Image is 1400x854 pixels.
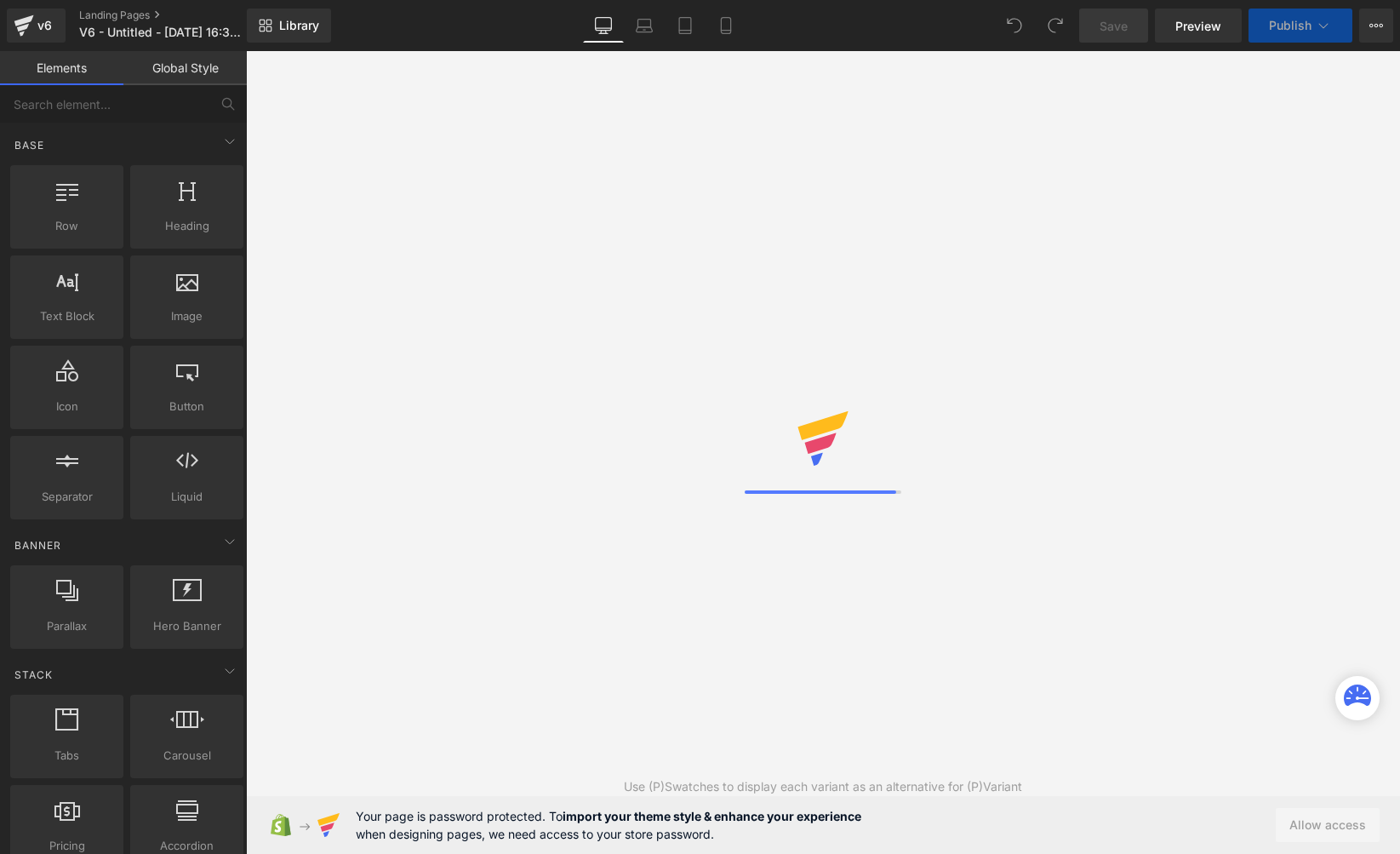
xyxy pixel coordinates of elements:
a: Global Style [123,51,247,85]
span: Text Block [15,307,118,325]
span: Library [279,18,319,33]
span: Image [135,307,238,325]
span: Row [15,217,118,235]
span: V6 - Untitled - [DATE] 16:32:42 [79,26,243,39]
a: Landing Pages [79,9,275,22]
button: Publish [1249,9,1352,43]
span: Icon [15,398,118,416]
a: Tablet [665,9,706,43]
span: Save [1100,17,1128,35]
span: Liquid [135,488,238,506]
div: v6 [34,14,55,37]
span: Button [135,398,238,416]
span: Heading [135,217,238,235]
span: Hero Banner [135,617,238,635]
a: New Library [247,9,331,43]
a: Laptop [624,9,665,43]
span: Banner [13,537,63,553]
span: Tabs [15,747,118,765]
span: Separator [15,488,118,506]
span: Base [13,137,46,153]
button: Redo [1038,9,1072,43]
a: Preview [1155,9,1242,43]
span: Stack [13,667,54,683]
a: v6 [7,9,66,43]
span: Publish [1269,19,1311,32]
button: More [1359,9,1393,43]
span: Parallax [15,617,118,635]
strong: import your theme style & enhance your experience [563,809,861,823]
button: Undo [997,9,1031,43]
span: Carousel [135,747,238,765]
span: Preview [1175,17,1221,35]
div: Use (P)Swatches to display each variant as an alternative for (P)Variant [624,777,1022,796]
button: Allow access [1276,808,1380,842]
a: Mobile [706,9,746,43]
a: Desktop [583,9,624,43]
span: Your page is password protected. To when designing pages, we need access to your store password. [356,807,861,843]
